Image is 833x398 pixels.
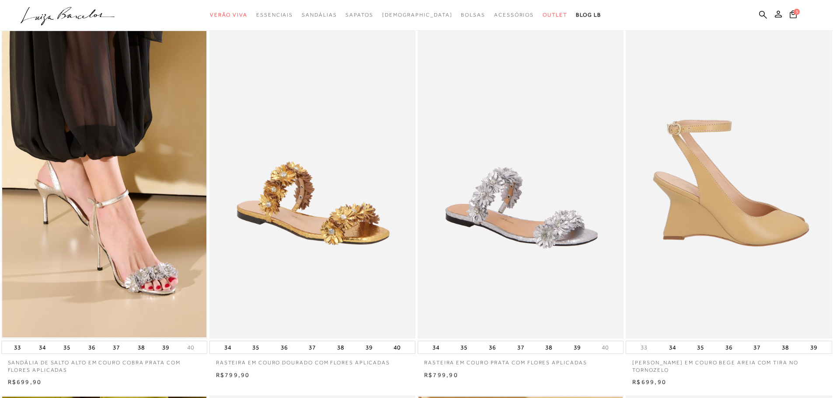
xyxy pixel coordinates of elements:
button: 39 [808,341,820,353]
a: noSubCategoriesText [382,7,453,23]
a: RASTEIRA EM COURO DOURADO COM FLORES APLICADAS RASTEIRA EM COURO DOURADO COM FLORES APLICADAS [210,31,415,337]
a: categoryNavScreenReaderText [494,7,534,23]
a: RASTEIRA EM COURO PRATA COM FLORES APLICADAS RASTEIRA EM COURO PRATA COM FLORES APLICADAS [418,31,623,337]
button: 35 [61,341,73,353]
a: BLOG LB [576,7,601,23]
button: 36 [486,341,498,353]
span: R$699,90 [8,378,42,385]
a: categoryNavScreenReaderText [302,7,337,23]
button: 5 [787,10,799,21]
img: SANDÁLIA DE SALTO ALTO EM COURO COBRA PRATA COM FLORES APLICADAS [2,31,206,337]
button: 35 [694,341,707,353]
span: Sandálias [302,12,337,18]
span: Sapatos [345,12,373,18]
button: 38 [779,341,791,353]
button: 37 [751,341,763,353]
button: 38 [335,341,347,353]
button: 35 [250,341,262,353]
button: 36 [278,341,290,353]
img: RASTEIRA EM COURO DOURADO COM FLORES APLICADAS [210,31,415,337]
a: categoryNavScreenReaderText [345,7,373,23]
a: categoryNavScreenReaderText [256,7,293,23]
button: 40 [599,343,611,352]
a: SANDÁLIA DE SALTO ALTO EM COURO COBRA PRATA COM FLORES APLICADAS [1,354,207,374]
a: categoryNavScreenReaderText [210,7,247,23]
button: 37 [306,341,318,353]
button: 34 [222,341,234,353]
button: 40 [391,341,403,353]
span: R$699,90 [632,378,666,385]
button: 36 [86,341,98,353]
button: 38 [135,341,147,353]
span: 5 [794,9,800,15]
button: 39 [363,341,375,353]
button: 37 [515,341,527,353]
button: 40 [185,343,197,352]
span: Verão Viva [210,12,247,18]
button: 35 [458,341,470,353]
span: Acessórios [494,12,534,18]
button: 33 [638,343,650,352]
a: categoryNavScreenReaderText [543,7,567,23]
span: BLOG LB [576,12,601,18]
img: RASTEIRA EM COURO PRATA COM FLORES APLICADAS [418,31,623,337]
span: [DEMOGRAPHIC_DATA] [382,12,453,18]
a: [PERSON_NAME] EM COURO BEGE AREIA COM TIRA NO TORNOZELO [626,354,832,374]
button: 34 [430,341,442,353]
button: 33 [11,341,24,353]
button: 37 [110,341,122,353]
span: Essenciais [256,12,293,18]
span: Outlet [543,12,567,18]
a: SANDÁLIA DE SALTO ALTO EM COURO COBRA PRATA COM FLORES APLICADAS SANDÁLIA DE SALTO ALTO EM COURO ... [2,31,206,337]
span: R$799,90 [216,371,250,378]
span: R$799,90 [424,371,458,378]
button: 39 [571,341,583,353]
button: 36 [723,341,735,353]
button: 38 [543,341,555,353]
button: 39 [160,341,172,353]
span: Bolsas [461,12,485,18]
button: 34 [36,341,49,353]
a: RASTEIRA EM COURO DOURADO COM FLORES APLICADAS [209,354,415,367]
img: SANDÁLIA ANABELA EM COURO BEGE AREIA COM TIRA NO TORNOZELO [627,30,832,339]
a: categoryNavScreenReaderText [461,7,485,23]
a: SANDÁLIA ANABELA EM COURO BEGE AREIA COM TIRA NO TORNOZELO [627,31,831,337]
button: 34 [666,341,679,353]
a: RASTEIRA EM COURO PRATA COM FLORES APLICADAS [418,354,624,367]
